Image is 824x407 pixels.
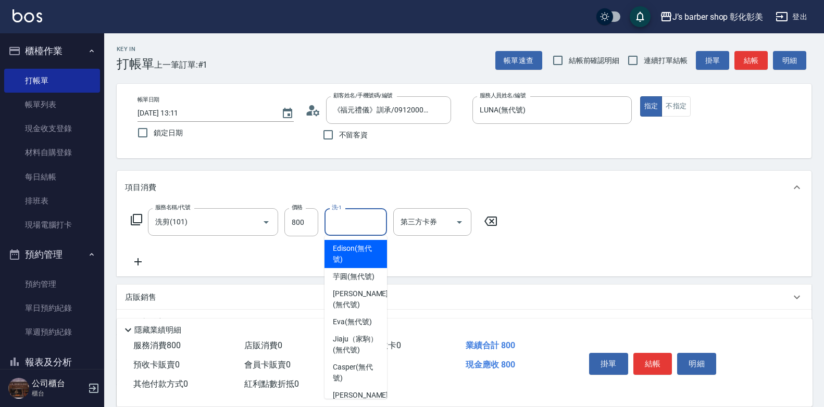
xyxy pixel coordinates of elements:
p: 店販銷售 [125,292,156,303]
button: 明細 [677,353,716,375]
button: Open [258,214,274,231]
span: 鎖定日期 [154,128,183,138]
a: 每日結帳 [4,165,100,189]
button: 報表及分析 [4,349,100,376]
span: 結帳前確認明細 [569,55,620,66]
a: 單週預約紀錄 [4,320,100,344]
p: 預收卡販賣 [125,317,164,328]
a: 打帳單 [4,69,100,93]
a: 現金收支登錄 [4,117,100,141]
input: YYYY/MM/DD hh:mm [138,105,271,122]
img: Person [8,378,29,399]
img: Logo [13,9,42,22]
button: 掛單 [589,353,628,375]
span: 預收卡販賣 0 [133,360,180,370]
button: 結帳 [734,51,768,70]
button: Open [451,214,468,231]
p: 項目消費 [125,182,156,193]
button: 結帳 [633,353,672,375]
button: 櫃檯作業 [4,37,100,65]
button: Choose date, selected date is 2025-08-11 [275,101,300,126]
div: J’s barber shop 彰化彰美 [672,10,763,23]
span: Casper (無代號) [333,362,379,384]
a: 預約管理 [4,272,100,296]
a: 排班表 [4,189,100,213]
span: 服務消費 800 [133,340,181,350]
a: 單日預約紀錄 [4,296,100,320]
span: 連續打單結帳 [644,55,688,66]
button: 掛單 [696,51,729,70]
h3: 打帳單 [117,57,154,71]
span: 芋圓 (無代號) [333,271,374,282]
span: 不留客資 [339,130,368,141]
span: Jiaju（家駒） (無代號) [333,334,379,355]
label: 服務名稱/代號 [155,203,190,211]
div: 預收卡販賣 [117,310,811,335]
span: 紅利點數折抵 0 [244,379,299,389]
label: 服務人員姓名/編號 [480,92,526,99]
span: 業績合計 800 [466,340,515,350]
label: 帳單日期 [138,96,159,104]
label: 洗-1 [332,203,342,211]
label: 價格 [292,203,303,211]
button: 不指定 [661,96,691,117]
p: 隱藏業績明細 [134,325,181,336]
button: save [630,6,651,27]
button: 帳單速查 [495,51,542,70]
span: 其他付款方式 0 [133,379,188,389]
button: 登出 [771,7,811,27]
h2: Key In [117,46,154,53]
label: 顧客姓名/手機號碼/編號 [333,92,393,99]
span: 會員卡販賣 0 [244,360,291,370]
button: J’s barber shop 彰化彰美 [656,6,767,28]
span: [PERSON_NAME] (無代號) [333,288,388,310]
div: 項目消費 [117,171,811,204]
button: 預約管理 [4,241,100,268]
a: 帳單列表 [4,93,100,117]
h5: 公司櫃台 [32,378,85,389]
span: Eva (無代號) [333,316,372,327]
span: Edison (無代號) [333,243,379,265]
span: 現金應收 800 [466,360,515,370]
a: 現場電腦打卡 [4,213,100,237]
button: 指定 [640,96,663,117]
span: 店販消費 0 [244,340,282,350]
a: 材料自購登錄 [4,141,100,164]
button: 明細 [773,51,806,70]
span: 上一筆訂單:#1 [154,58,208,71]
div: 店販銷售 [117,285,811,310]
p: 櫃台 [32,389,85,398]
